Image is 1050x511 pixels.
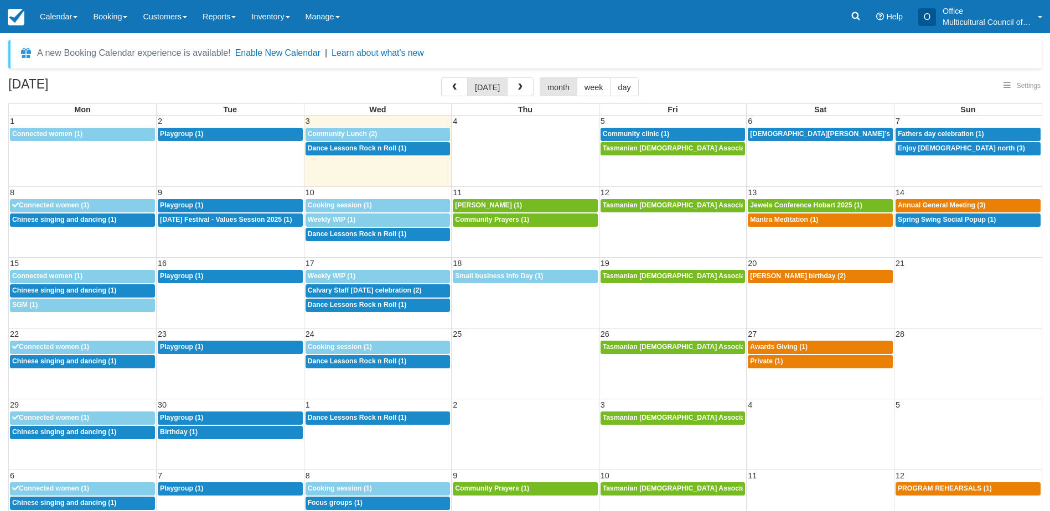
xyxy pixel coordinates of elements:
span: 8 [9,188,15,197]
span: | [325,48,327,58]
span: Playgroup (1) [160,201,203,209]
span: Dance Lessons Rock n Roll (1) [308,230,407,238]
a: Community Prayers (1) [453,482,598,496]
span: [PERSON_NAME] (1) [455,201,522,209]
a: [DEMOGRAPHIC_DATA][PERSON_NAME]’s birthday (1) [748,128,893,141]
a: Cooking session (1) [306,482,451,496]
a: Tasmanian [DEMOGRAPHIC_DATA] Association -Weekly Praying (1) [601,411,746,425]
span: PROGRAM REHEARSALS (1) [898,484,992,492]
a: Private (1) [748,355,893,368]
button: day [610,77,638,96]
span: 23 [157,330,168,338]
a: Fathers day celebration (1) [896,128,1041,141]
span: 7 [894,117,901,126]
a: Tasmanian [DEMOGRAPHIC_DATA] Association -Weekly Praying (1) [601,482,746,496]
span: 4 [452,117,458,126]
span: Playgroup (1) [160,272,203,280]
span: Enjoy [DEMOGRAPHIC_DATA] north (3) [898,144,1025,152]
span: Connected women (1) [12,414,89,421]
span: Cooking session (1) [308,484,372,492]
span: Tasmanian [DEMOGRAPHIC_DATA] Association -Weekly Praying (1) [603,201,821,209]
span: 11 [452,188,463,197]
a: Playgroup (1) [158,411,303,425]
span: Community Prayers (1) [455,484,529,492]
span: Tasmanian [DEMOGRAPHIC_DATA] Association -Weekly Praying (1) [603,414,821,421]
span: Dance Lessons Rock n Roll (1) [308,414,407,421]
span: 12 [599,188,611,197]
span: 18 [452,259,463,268]
span: 21 [894,259,906,268]
a: Community Prayers (1) [453,213,598,227]
a: Mantra Meditation (1) [748,213,893,227]
a: Dance Lessons Rock n Roll (1) [306,228,451,241]
a: Birthday (1) [158,426,303,439]
span: Dance Lessons Rock n Roll (1) [308,301,407,309]
span: 14 [894,188,906,197]
span: Chinese singing and dancing (1) [12,428,116,436]
a: Connected women (1) [10,199,155,212]
a: Playgroup (1) [158,482,303,496]
span: Dance Lessons Rock n Roll (1) [308,357,407,365]
a: SGM (1) [10,299,155,312]
span: SGM (1) [12,301,38,309]
span: Connected women (1) [12,130,82,138]
span: 24 [304,330,315,338]
a: Playgroup (1) [158,270,303,283]
a: Chinese singing and dancing (1) [10,426,155,439]
span: 10 [599,471,611,480]
span: [DATE] Festival - Values Session 2025 (1) [160,216,292,223]
a: Connected women (1) [10,411,155,425]
span: Tue [224,105,237,114]
span: Birthday (1) [160,428,198,436]
span: 28 [894,330,906,338]
a: Tasmanian [DEMOGRAPHIC_DATA] Association -Weekly Praying (1) [601,270,746,283]
span: 16 [157,259,168,268]
span: Awards Giving (1) [750,343,808,351]
span: Cooking session (1) [308,201,372,209]
a: Dance Lessons Rock n Roll (1) [306,355,451,368]
a: Awards Giving (1) [748,341,893,354]
span: Sun [960,105,975,114]
span: Chinese singing and dancing (1) [12,499,116,507]
span: Connected women (1) [12,201,89,209]
a: Jewels Conference Hobart 2025 (1) [748,199,893,212]
span: 1 [9,117,15,126]
a: Tasmanian [DEMOGRAPHIC_DATA] Association -Weekly Praying (1) [601,142,746,155]
span: Dance Lessons Rock n Roll (1) [308,144,407,152]
span: 7 [157,471,163,480]
button: month [540,77,577,96]
span: 29 [9,400,20,409]
a: Tasmanian [DEMOGRAPHIC_DATA] Association -Weekly Praying (1) [601,199,746,212]
span: 4 [747,400,753,409]
button: week [577,77,611,96]
a: [PERSON_NAME] (1) [453,199,598,212]
span: Thu [518,105,532,114]
img: checkfront-main-nav-mini-logo.png [8,9,24,25]
a: PROGRAM REHEARSALS (1) [896,482,1041,496]
span: Community Prayers (1) [455,216,529,223]
span: 9 [157,188,163,197]
span: Community Lunch (2) [308,130,377,138]
span: 5 [894,400,901,409]
span: Tasmanian [DEMOGRAPHIC_DATA] Association -Weekly Praying (1) [603,272,821,280]
a: Spring Swing Social Popup (1) [896,213,1041,227]
a: Playgroup (1) [158,128,303,141]
span: Settings [1017,82,1041,90]
a: Community Lunch (2) [306,128,451,141]
a: Chinese singing and dancing (1) [10,497,155,510]
span: Annual General Meeting (3) [898,201,985,209]
a: Cooking session (1) [306,199,451,212]
button: Settings [997,78,1047,94]
span: Help [886,12,903,21]
a: Chinese singing and dancing (1) [10,355,155,368]
h2: [DATE] [8,77,148,98]
a: Chinese singing and dancing (1) [10,284,155,298]
span: 6 [747,117,753,126]
span: 19 [599,259,611,268]
span: [DEMOGRAPHIC_DATA][PERSON_NAME]’s birthday (1) [750,130,929,138]
span: [PERSON_NAME] birthday (2) [750,272,846,280]
a: Dance Lessons Rock n Roll (1) [306,299,451,312]
span: 17 [304,259,315,268]
span: Connected women (1) [12,343,89,351]
a: Connected women (1) [10,482,155,496]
